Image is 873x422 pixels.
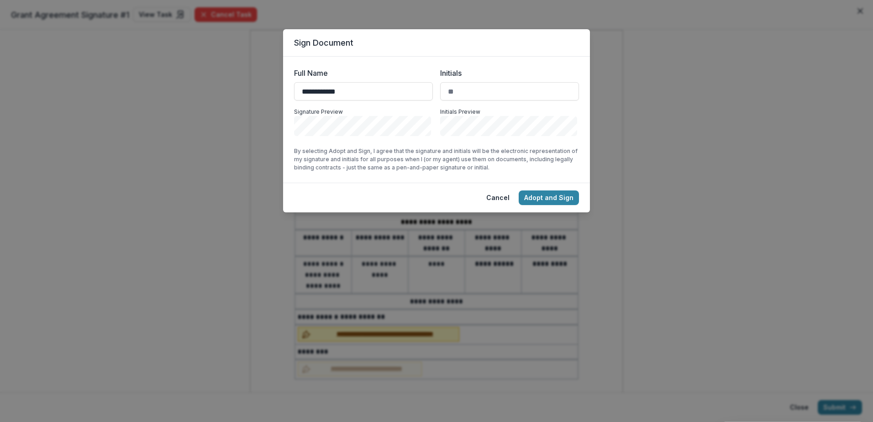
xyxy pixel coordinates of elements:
[294,108,433,116] p: Signature Preview
[283,29,590,57] header: Sign Document
[440,108,579,116] p: Initials Preview
[294,147,579,172] p: By selecting Adopt and Sign, I agree that the signature and initials will be the electronic repre...
[481,190,515,205] button: Cancel
[519,190,579,205] button: Adopt and Sign
[294,68,427,79] label: Full Name
[440,68,573,79] label: Initials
